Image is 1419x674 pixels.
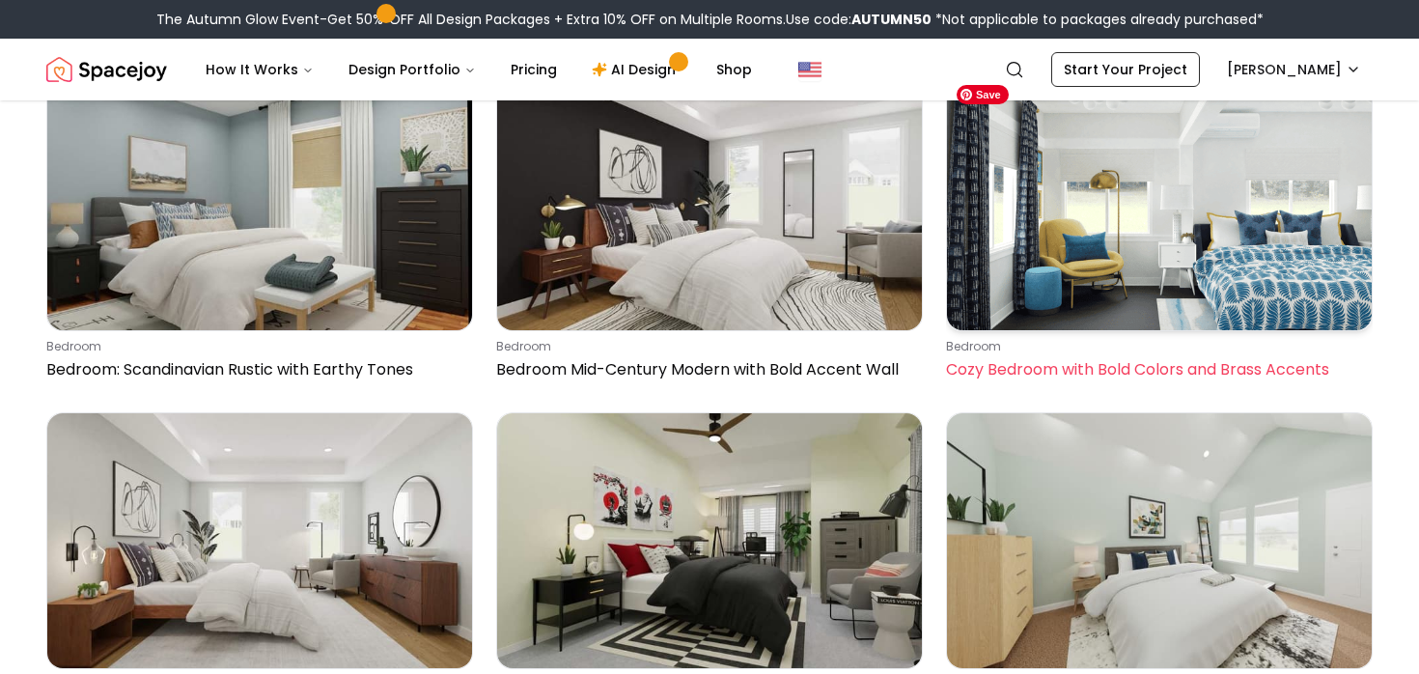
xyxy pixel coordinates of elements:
[947,75,1372,330] img: Cozy Bedroom with Bold Colors and Brass Accents
[701,50,767,89] a: Shop
[946,339,1365,354] p: bedroom
[497,75,922,330] img: Bedroom Mid-Century Modern with Bold Accent Wall
[46,339,465,354] p: bedroom
[786,10,932,29] span: Use code:
[47,413,472,668] img: Bedroom: Modern Minimalist with Earthy Accents
[497,413,922,668] img: Modern Japandi Bedroom with Cultural Art
[156,10,1264,29] div: The Autumn Glow Event-Get 50% OFF All Design Packages + Extra 10% OFF on Multiple Rooms.
[946,74,1373,389] a: Cozy Bedroom with Bold Colors and Brass AccentsbedroomCozy Bedroom with Bold Colors and Brass Acc...
[46,358,465,381] p: Bedroom: Scandinavian Rustic with Earthy Tones
[46,39,1373,100] nav: Global
[46,50,167,89] img: Spacejoy Logo
[47,75,472,330] img: Bedroom: Scandinavian Rustic with Earthy Tones
[932,10,1264,29] span: *Not applicable to packages already purchased*
[496,74,923,389] a: Bedroom Mid-Century Modern with Bold Accent WallbedroomBedroom Mid-Century Modern with Bold Accen...
[190,50,329,89] button: How It Works
[957,85,1009,104] span: Save
[1215,52,1373,87] button: [PERSON_NAME]
[496,358,915,381] p: Bedroom Mid-Century Modern with Bold Accent Wall
[333,50,491,89] button: Design Portfolio
[946,358,1365,381] p: Cozy Bedroom with Bold Colors and Brass Accents
[851,10,932,29] b: AUTUMN50
[190,50,767,89] nav: Main
[576,50,697,89] a: AI Design
[496,339,915,354] p: bedroom
[947,413,1372,668] img: Contemporary Bedroom with Clean Lines & Light Tones
[1051,52,1200,87] a: Start Your Project
[798,58,821,81] img: United States
[46,74,473,389] a: Bedroom: Scandinavian Rustic with Earthy TonesbedroomBedroom: Scandinavian Rustic with Earthy Tones
[46,50,167,89] a: Spacejoy
[495,50,572,89] a: Pricing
